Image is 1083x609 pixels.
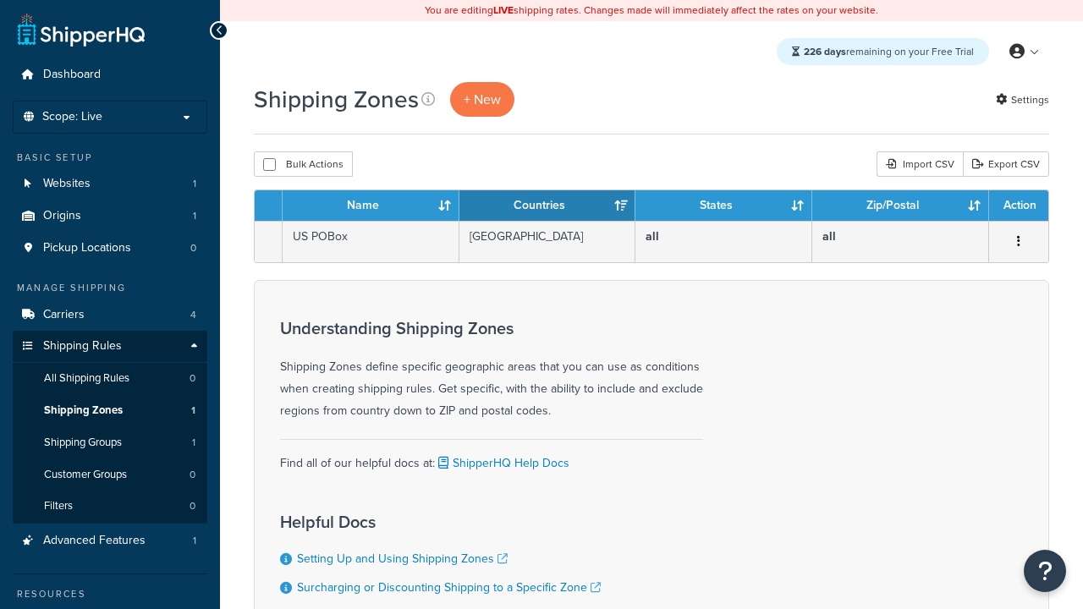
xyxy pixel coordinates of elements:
[43,209,81,223] span: Origins
[13,168,207,200] li: Websites
[280,513,601,531] h3: Helpful Docs
[450,82,514,117] a: + New
[280,319,703,337] h3: Understanding Shipping Zones
[13,525,207,557] li: Advanced Features
[13,299,207,331] li: Carriers
[13,427,207,458] li: Shipping Groups
[44,371,129,386] span: All Shipping Rules
[190,468,195,482] span: 0
[635,190,812,221] th: States: activate to sort column ascending
[191,403,195,418] span: 1
[493,3,514,18] b: LIVE
[1024,550,1066,592] button: Open Resource Center
[190,371,195,386] span: 0
[192,436,195,450] span: 1
[13,168,207,200] a: Websites 1
[459,190,636,221] th: Countries: activate to sort column ascending
[43,68,101,82] span: Dashboard
[13,299,207,331] a: Carriers 4
[13,233,207,264] a: Pickup Locations 0
[435,454,569,472] a: ShipperHQ Help Docs
[43,241,131,255] span: Pickup Locations
[13,525,207,557] a: Advanced Features 1
[13,363,207,394] li: All Shipping Rules
[254,151,353,177] button: Bulk Actions
[297,579,601,596] a: Surcharging or Discounting Shipping to a Specific Zone
[44,468,127,482] span: Customer Groups
[190,499,195,513] span: 0
[877,151,963,177] div: Import CSV
[13,331,207,524] li: Shipping Rules
[13,200,207,232] li: Origins
[13,281,207,295] div: Manage Shipping
[193,209,196,223] span: 1
[254,83,419,116] h1: Shipping Zones
[989,190,1048,221] th: Action
[283,221,459,262] td: US POBox
[42,110,102,124] span: Scope: Live
[812,190,989,221] th: Zip/Postal: activate to sort column ascending
[13,459,207,491] a: Customer Groups 0
[777,38,989,65] div: remaining on your Free Trial
[13,395,207,426] li: Shipping Zones
[13,587,207,601] div: Resources
[963,151,1049,177] a: Export CSV
[43,339,122,354] span: Shipping Rules
[13,151,207,165] div: Basic Setup
[13,427,207,458] a: Shipping Groups 1
[13,331,207,362] a: Shipping Rules
[190,241,196,255] span: 0
[44,436,122,450] span: Shipping Groups
[43,308,85,322] span: Carriers
[44,499,73,513] span: Filters
[804,44,846,59] strong: 226 days
[280,439,703,475] div: Find all of our helpful docs at:
[297,550,508,568] a: Setting Up and Using Shipping Zones
[280,319,703,422] div: Shipping Zones define specific geographic areas that you can use as conditions when creating ship...
[464,90,501,109] span: + New
[13,459,207,491] li: Customer Groups
[13,395,207,426] a: Shipping Zones 1
[43,177,91,191] span: Websites
[193,534,196,548] span: 1
[13,200,207,232] a: Origins 1
[646,228,659,245] b: all
[44,403,123,418] span: Shipping Zones
[13,491,207,522] li: Filters
[13,491,207,522] a: Filters 0
[822,228,836,245] b: all
[18,13,145,47] a: ShipperHQ Home
[13,233,207,264] li: Pickup Locations
[193,177,196,191] span: 1
[13,59,207,91] a: Dashboard
[13,363,207,394] a: All Shipping Rules 0
[996,88,1049,112] a: Settings
[459,221,636,262] td: [GEOGRAPHIC_DATA]
[283,190,459,221] th: Name: activate to sort column ascending
[190,308,196,322] span: 4
[43,534,146,548] span: Advanced Features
